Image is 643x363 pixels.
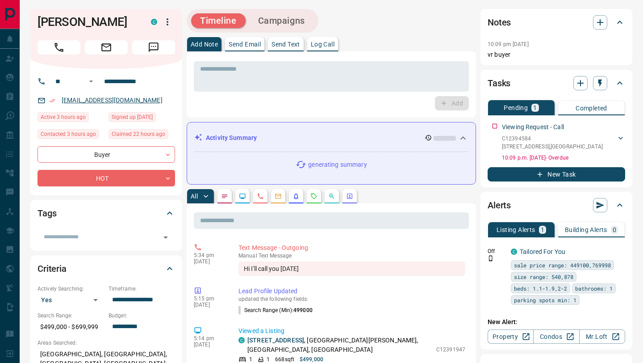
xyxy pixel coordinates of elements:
[41,113,86,122] span: Active 3 hours ago
[488,255,494,262] svg: Push Notification Only
[436,346,465,354] p: C12391947
[38,40,80,55] span: Call
[238,262,465,276] div: Hi I’ll call you [DATE]
[159,231,172,244] button: Open
[38,258,175,279] div: Criteria
[613,227,616,233] p: 0
[38,339,175,347] p: Areas Searched:
[229,41,261,47] p: Send Email
[488,194,625,216] div: Alerts
[49,97,55,104] svg: Email Verified
[533,105,537,111] p: 1
[238,296,465,302] p: updated the following fields:
[514,295,576,304] span: parking spots min: 1
[109,285,175,293] p: Timeframe:
[194,252,225,258] p: 5:34 pm
[38,146,175,163] div: Buyer
[502,143,603,151] p: [STREET_ADDRESS] , [GEOGRAPHIC_DATA]
[488,15,511,30] h2: Notes
[38,285,104,293] p: Actively Searching:
[504,105,528,111] p: Pending
[109,129,175,142] div: Sat Sep 13 2025
[38,206,56,220] h2: Tags
[247,336,432,355] p: , [GEOGRAPHIC_DATA][PERSON_NAME], [GEOGRAPHIC_DATA], [GEOGRAPHIC_DATA]
[239,193,246,200] svg: Lead Browsing Activity
[488,12,625,33] div: Notes
[514,261,611,270] span: sale price range: 449100,769998
[221,193,228,200] svg: Notes
[38,293,104,307] div: Yes
[38,203,175,224] div: Tags
[238,306,313,314] p: Search Range (Min) :
[311,41,334,47] p: Log Call
[86,76,96,87] button: Open
[238,253,465,259] p: Text Message
[565,227,607,233] p: Building Alerts
[257,193,264,200] svg: Calls
[38,15,138,29] h1: [PERSON_NAME]
[38,262,67,276] h2: Criteria
[275,193,282,200] svg: Emails
[194,258,225,265] p: [DATE]
[514,272,573,281] span: size range: 540,878
[85,40,128,55] span: Email
[194,130,468,146] div: Activity Summary
[488,50,625,59] p: vr buyer
[238,287,465,296] p: Lead Profile Updated
[514,284,567,293] span: beds: 1.1-1.9,2-2
[541,227,544,233] p: 1
[206,133,257,143] p: Activity Summary
[488,247,505,255] p: Off
[346,193,353,200] svg: Agent Actions
[249,13,314,28] button: Campaigns
[488,198,511,212] h2: Alerts
[112,113,153,122] span: Signed up [DATE]
[194,335,225,342] p: 5:14 pm
[488,72,625,94] div: Tasks
[38,170,175,186] div: HOT
[38,312,104,320] p: Search Range:
[575,284,613,293] span: bathrooms: 1
[238,253,257,259] span: manual
[520,248,565,255] a: Tailored For You
[502,135,603,143] p: C12394584
[502,133,625,152] div: C12394584[STREET_ADDRESS],[GEOGRAPHIC_DATA]
[292,193,300,200] svg: Listing Alerts
[502,154,625,162] p: 10:09 p.m. [DATE] - Overdue
[238,337,245,343] div: condos.ca
[488,167,625,181] button: New Task
[497,227,535,233] p: Listing Alerts
[191,193,198,199] p: All
[502,122,564,132] p: Viewing Request - Call
[511,249,517,255] div: condos.ca
[271,41,300,47] p: Send Text
[488,76,510,90] h2: Tasks
[308,160,367,169] p: generating summary
[328,193,335,200] svg: Opportunities
[38,112,104,125] div: Sun Sep 14 2025
[41,130,96,139] span: Contacted 3 hours ago
[488,317,625,327] p: New Alert:
[194,295,225,302] p: 5:15 pm
[191,13,246,28] button: Timeline
[109,112,175,125] div: Sat Sep 13 2025
[533,329,579,344] a: Condos
[488,41,529,47] p: 10:09 pm [DATE]
[38,320,104,334] p: $499,000 - $699,999
[109,312,175,320] p: Budget:
[238,243,465,253] p: Text Message - Outgoing
[112,130,165,139] span: Claimed 22 hours ago
[247,337,304,344] a: [STREET_ADDRESS]
[238,326,465,336] p: Viewed a Listing
[293,307,313,313] span: 499000
[579,329,625,344] a: Mr.Loft
[194,302,225,308] p: [DATE]
[576,105,607,111] p: Completed
[132,40,175,55] span: Message
[191,41,218,47] p: Add Note
[194,342,225,348] p: [DATE]
[62,97,163,104] a: [EMAIL_ADDRESS][DOMAIN_NAME]
[151,19,157,25] div: condos.ca
[488,329,534,344] a: Property
[38,129,104,142] div: Sun Sep 14 2025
